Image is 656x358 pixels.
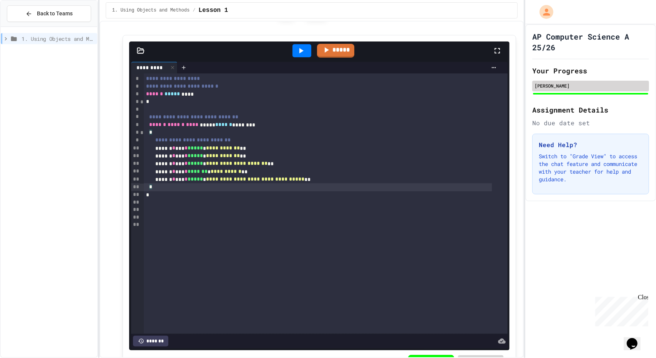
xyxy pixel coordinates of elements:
[592,294,648,327] iframe: chat widget
[624,327,648,350] iframe: chat widget
[531,3,555,21] div: My Account
[37,10,73,18] span: Back to Teams
[112,7,190,13] span: 1. Using Objects and Methods
[539,140,643,149] h3: Need Help?
[193,7,195,13] span: /
[532,118,649,128] div: No due date set
[532,104,649,115] h2: Assignment Details
[199,6,228,15] span: Lesson 1
[532,31,649,53] h1: AP Computer Science A 25/26
[532,65,649,76] h2: Your Progress
[535,82,647,89] div: [PERSON_NAME]
[539,152,643,183] p: Switch to "Grade View" to access the chat feature and communicate with your teacher for help and ...
[22,35,94,43] span: 1. Using Objects and Methods
[3,3,53,49] div: Chat with us now!Close
[7,5,91,22] button: Back to Teams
